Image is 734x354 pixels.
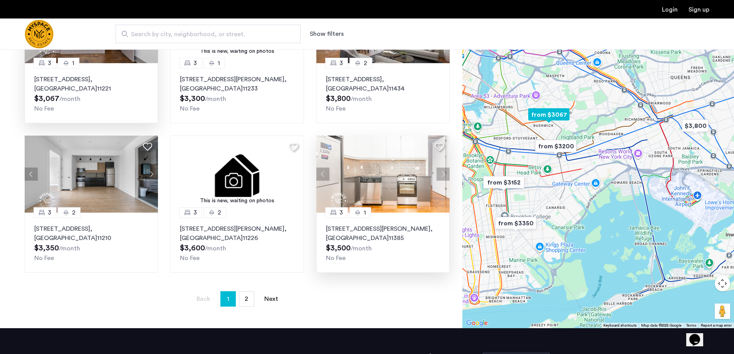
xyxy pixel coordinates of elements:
span: No Fee [34,106,54,112]
span: 1 [72,59,74,68]
a: Cazamio Logo [25,20,54,49]
img: Google [464,318,490,328]
div: from $3152 [480,174,527,191]
span: 1 [364,208,366,217]
span: 3 [339,59,343,68]
sub: /month [59,96,81,102]
a: 31[STREET_ADDRESS][PERSON_NAME], [GEOGRAPHIC_DATA]11233No Fee [170,63,304,123]
span: $3,500 [326,244,351,252]
span: Map data ©2025 Google [641,324,682,327]
span: 2 [218,208,221,217]
span: No Fee [326,106,346,112]
div: from $3350 [492,215,539,232]
p: [STREET_ADDRESS][PERSON_NAME] 11226 [180,224,294,243]
input: Apartment Search [116,25,301,43]
p: [STREET_ADDRESS] 11434 [326,75,440,93]
sub: /month [351,245,372,252]
p: [STREET_ADDRESS] 11210 [34,224,148,243]
span: $3,800 [326,95,351,102]
span: 1 [218,59,220,68]
div: This is new, waiting on photos [174,197,300,205]
span: 1 [227,293,229,305]
sub: /month [351,96,372,102]
img: 8515455b-be52-4141-8a40-4c35d33cf98b_638935553698624324.jpeg [316,136,450,213]
span: $3,300 [180,95,205,102]
button: Drag Pegman onto the map to open Street View [715,304,730,319]
a: 31[STREET_ADDRESS], [GEOGRAPHIC_DATA]11221No Fee [25,63,158,123]
div: This is new, waiting on photos [174,47,300,55]
a: Next [264,292,279,306]
span: Search by city, neighborhood, or street. [131,30,279,39]
span: No Fee [180,106,200,112]
button: Previous apartment [25,168,38,181]
button: Map camera controls [715,276,730,291]
sub: /month [205,96,226,102]
span: 3 [193,208,197,217]
span: $3,067 [34,95,59,102]
span: 2 [364,59,367,68]
a: Report a map error [701,323,732,328]
sub: /month [59,245,80,252]
span: No Fee [326,255,346,261]
a: This is new, waiting on photos [170,136,304,213]
div: $3,800 [679,117,712,134]
span: Back [197,296,210,302]
p: [STREET_ADDRESS][PERSON_NAME] 11233 [180,75,294,93]
button: Previous apartment [316,168,329,181]
div: from $3067 [525,106,573,123]
span: 2 [72,208,76,217]
span: 3 [339,208,343,217]
span: No Fee [180,255,200,261]
iframe: chat widget [686,323,711,346]
a: Registration [689,7,709,13]
button: Show or hide filters [310,29,344,39]
span: 3 [48,59,51,68]
span: 3 [193,59,197,68]
a: 32[STREET_ADDRESS], [GEOGRAPHIC_DATA]11434No Fee [316,63,450,123]
a: Open this area in Google Maps (opens a new window) [464,318,490,328]
img: logo [25,20,54,49]
p: [STREET_ADDRESS] 11221 [34,75,148,93]
a: 32[STREET_ADDRESS], [GEOGRAPHIC_DATA]11210No Fee [25,213,158,273]
div: from $3200 [532,138,579,155]
img: a8b926f1-9a91-4e5e-b036-feb4fe78ee5d_638931341387967454.jpeg [25,136,158,213]
sub: /month [205,245,226,252]
span: $3,350 [34,244,59,252]
button: Next apartment [437,168,450,181]
p: [STREET_ADDRESS][PERSON_NAME] 11385 [326,224,440,243]
a: Login [662,7,678,13]
span: No Fee [34,255,54,261]
span: 2 [245,296,248,302]
button: Keyboard shortcuts [603,323,637,328]
img: 3.gif [170,136,304,213]
span: $3,600 [180,244,205,252]
a: 32[STREET_ADDRESS][PERSON_NAME], [GEOGRAPHIC_DATA]11226No Fee [170,213,304,273]
button: Next apartment [145,168,158,181]
nav: Pagination [25,291,450,307]
a: 31[STREET_ADDRESS][PERSON_NAME], [GEOGRAPHIC_DATA]11385No Fee [316,213,450,273]
span: 3 [48,208,51,217]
